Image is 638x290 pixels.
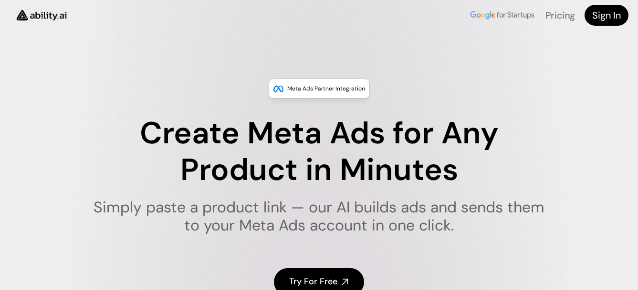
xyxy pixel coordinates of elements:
h4: Sign In [592,9,621,22]
h1: Simply paste a product link — our AI builds ads and sends them to your Meta Ads account in one cl... [87,198,551,235]
p: Meta Ads Partner Integration [287,84,365,93]
a: Sign In [585,5,628,26]
a: Pricing [545,9,575,21]
h1: Create Meta Ads for Any Product in Minutes [87,115,551,189]
h4: Try For Free [289,276,337,288]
